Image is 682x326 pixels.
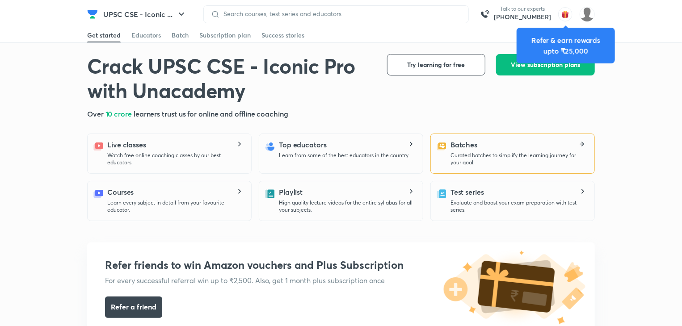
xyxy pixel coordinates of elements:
[494,13,551,21] a: [PHONE_NUMBER]
[279,199,416,213] p: High quality lecture videos for the entire syllabus for all your subjects.
[199,31,251,40] div: Subscription plan
[261,28,304,42] a: Success stories
[107,187,134,197] h5: Courses
[279,187,303,197] h5: Playlist
[131,31,161,40] div: Educators
[450,199,587,213] p: Evaluate and boost your exam preparation with test series.
[134,109,288,118] span: learners trust us for online and offline coaching
[450,139,477,150] h5: Batches
[105,109,134,118] span: 10 crore
[107,152,244,166] p: Watch free online coaching classes by our best educators.
[450,152,587,166] p: Curated batches to simplify the learning journey for your goal.
[199,28,251,42] a: Subscription plan
[494,5,551,13] p: Talk to our experts
[580,7,595,22] img: ABHISHEK KUMAR
[172,28,189,42] a: Batch
[107,199,244,213] p: Learn every subject in detail from your favourite educator.
[87,54,373,103] h1: Crack UPSC CSE - Iconic Pro with Unacademy
[496,54,595,75] button: View subscription plans
[261,31,304,40] div: Success stories
[511,60,580,69] span: View subscription plans
[105,297,162,318] button: Refer a friend
[558,7,573,21] img: avatar
[450,187,484,197] h5: Test series
[87,28,121,42] a: Get started
[87,109,105,118] span: Over
[387,54,485,75] button: Try learning for free
[131,28,161,42] a: Educators
[220,10,461,17] input: Search courses, test series and educators
[524,35,608,56] div: Refer & earn rewards upto ₹25,000
[172,31,189,40] div: Batch
[105,275,404,286] h5: For every successful referral win up to ₹2,500. Also, get 1 month plus subscription once
[87,9,98,20] img: Company Logo
[476,5,494,23] img: call-us
[408,60,465,69] span: Try learning for free
[87,31,121,40] div: Get started
[105,259,404,272] h3: Refer friends to win Amazon vouchers and Plus Subscription
[279,152,410,159] p: Learn from some of the best educators in the country.
[107,139,146,150] h5: Live classes
[98,5,192,23] button: UPSC CSE - Iconic ...
[279,139,327,150] h5: Top educators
